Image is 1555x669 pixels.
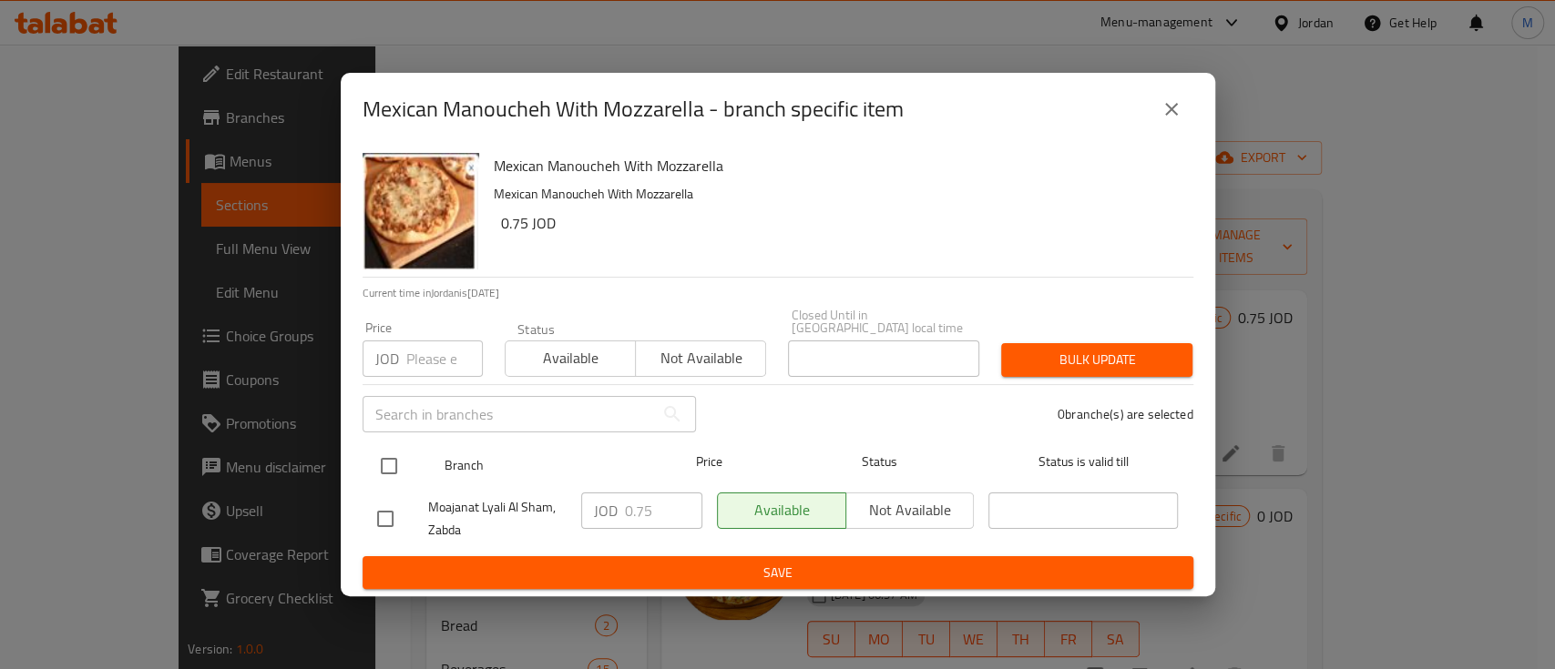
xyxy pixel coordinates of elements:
[513,345,629,371] span: Available
[363,556,1193,590] button: Save
[625,492,702,529] input: Please enter price
[363,95,904,124] h2: Mexican Manoucheh With Mozzarella - branch specific item
[1001,343,1192,377] button: Bulk update
[363,396,654,432] input: Search in branches
[501,210,1179,236] h6: 0.75 JOD
[643,345,759,371] span: Not available
[406,340,483,377] input: Please enter price
[363,153,479,269] img: Mexican Manoucheh With Mozzarella
[428,496,567,542] span: Moajanat Lyali Al Sham, Zabda
[377,562,1179,584] span: Save
[1150,87,1193,131] button: close
[494,153,1179,178] h6: Mexican Manoucheh With Mozzarella
[988,451,1178,473] span: Status is valid till
[494,183,1179,206] p: Mexican Manoucheh With Mozzarella
[594,500,618,522] p: JOD
[784,451,974,473] span: Status
[635,340,766,377] button: Not available
[505,340,636,377] button: Available
[375,348,399,370] p: JOD
[363,285,1193,301] p: Current time in Jordan is [DATE]
[649,451,770,473] span: Price
[1016,349,1178,371] span: Bulk update
[445,454,634,477] span: Branch
[1058,405,1193,423] p: 0 branche(s) are selected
